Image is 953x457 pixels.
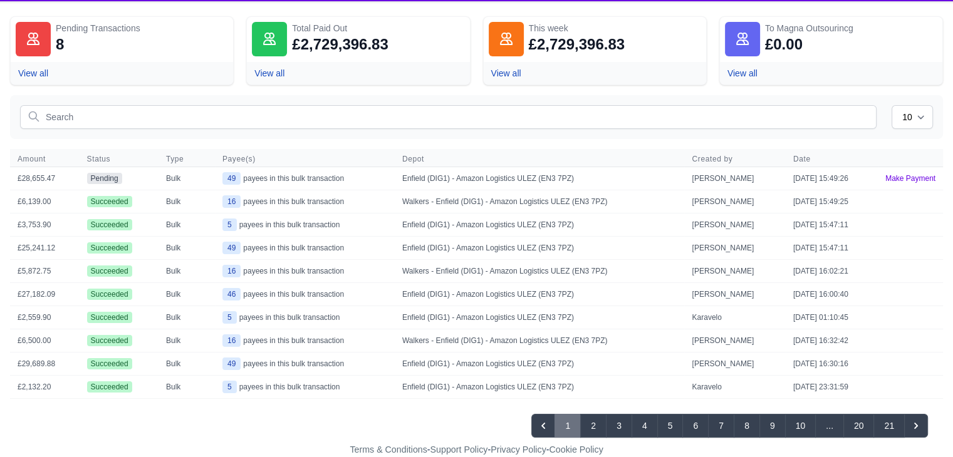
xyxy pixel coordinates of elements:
td: [DATE] 15:49:25 [786,190,878,213]
td: £29,689.88 [10,352,80,376]
td: Bulk [159,352,215,376]
td: Enfield (DIG1) - Amazon Logistics ULEZ (EN3 7PZ) [395,237,685,260]
div: £0.00 [765,34,803,54]
td: [PERSON_NAME] [684,237,785,260]
td: Enfield (DIG1) - Amazon Logistics ULEZ (EN3 7PZ) [395,376,685,399]
td: [DATE] 23:31:59 [786,376,878,399]
button: Go to page 2 [580,414,607,438]
nav: Pagination Navigation [25,414,928,438]
button: Go to page 5 [657,414,684,438]
div: £2,729,396.83 [529,34,625,54]
span: Succeeded [87,242,132,254]
button: Go to page 10 [785,414,816,438]
td: Bulk [159,306,215,329]
td: Walkers - Enfield (DIG1) - Amazon Logistics ULEZ (EN3 7PZ) [395,190,685,213]
span: 46 [222,288,241,300]
span: Depot [402,154,677,164]
div: This week [529,22,701,34]
div: payees in this bulk transaction [222,242,387,254]
a: Support Policy [430,444,488,454]
span: Succeeded [87,335,132,346]
div: payees in this bulk transaction [222,265,387,277]
td: £3,753.90 [10,213,80,237]
td: £2,132.20 [10,376,80,399]
div: payees in this bulk transaction [222,311,387,324]
td: [DATE] 16:02:21 [786,260,878,283]
td: [PERSON_NAME] [684,260,785,283]
a: View all [254,68,284,78]
span: Date [793,154,870,164]
div: payees in this bulk transaction [222,172,387,185]
span: 5 [222,311,237,324]
span: Type [166,154,184,164]
td: Bulk [159,376,215,399]
td: Bulk [159,190,215,213]
span: 16 [222,334,241,347]
span: Succeeded [87,219,132,230]
td: [PERSON_NAME] [684,352,785,376]
div: payees in this bulk transaction [222,288,387,300]
span: Succeeded [87,381,132,393]
td: Enfield (DIG1) - Amazon Logistics ULEZ (EN3 7PZ) [395,167,685,190]
input: Search [20,105,877,129]
button: Go to page 21 [873,414,905,438]
button: Go to page 4 [632,414,658,438]
td: [DATE] 15:49:26 [786,167,878,190]
button: Status [87,154,121,164]
span: Succeeded [87,265,132,277]
td: Bulk [159,283,215,306]
span: Succeeded [87,312,132,323]
span: pending [87,173,122,184]
td: Walkers - Enfield (DIG1) - Amazon Logistics ULEZ (EN3 7PZ) [395,329,685,352]
td: Walkers - Enfield (DIG1) - Amazon Logistics ULEZ (EN3 7PZ) [395,260,685,283]
td: [PERSON_NAME] [684,190,785,213]
td: £6,500.00 [10,329,80,352]
span: Showing [25,416,59,426]
button: Go to page 9 [759,414,786,438]
button: Go to page 6 [682,414,709,438]
span: 16 [222,195,241,208]
span: 1 [555,414,581,438]
td: Enfield (DIG1) - Amazon Logistics ULEZ (EN3 7PZ) [395,213,685,237]
a: Cookie Policy [549,444,603,454]
td: Enfield (DIG1) - Amazon Logistics ULEZ (EN3 7PZ) [395,283,685,306]
div: payees in this bulk transaction [222,381,387,393]
td: £25,241.12 [10,237,80,260]
td: Karavelo [684,306,785,329]
span: of [90,416,98,426]
td: Bulk [159,329,215,352]
div: payees in this bulk transaction [222,334,387,347]
td: [DATE] 16:00:40 [786,283,878,306]
span: 49 [222,172,241,185]
td: Bulk [159,213,215,237]
span: Status [87,154,111,164]
td: £6,139.00 [10,190,80,213]
td: Bulk [159,260,215,283]
span: 1 [61,416,66,426]
td: Bulk [159,167,215,190]
span: Payee(s) [222,154,387,164]
iframe: Chat Widget [890,397,953,457]
span: Succeeded [87,196,132,207]
div: - - - [120,443,834,457]
span: Amount [18,154,72,164]
span: Succeeded [87,358,132,369]
td: £28,655.47 [10,167,80,190]
button: Go to page 7 [708,414,734,438]
span: to [68,416,76,426]
div: Total Paid Out [292,22,464,34]
a: Make Payment [878,167,943,190]
td: [PERSON_NAME] [684,167,785,190]
span: Succeeded [87,289,132,300]
td: [PERSON_NAME] [684,283,785,306]
td: [DATE] 15:47:11 [786,237,878,260]
td: £27,182.09 [10,283,80,306]
div: payees in this bulk transaction [222,357,387,370]
span: ... [815,414,844,438]
a: View all [18,68,48,78]
td: [PERSON_NAME] [684,213,785,237]
div: payees in this bulk transaction [222,218,387,231]
button: Go to page 20 [843,414,875,438]
a: Terms & Conditions [350,444,427,454]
